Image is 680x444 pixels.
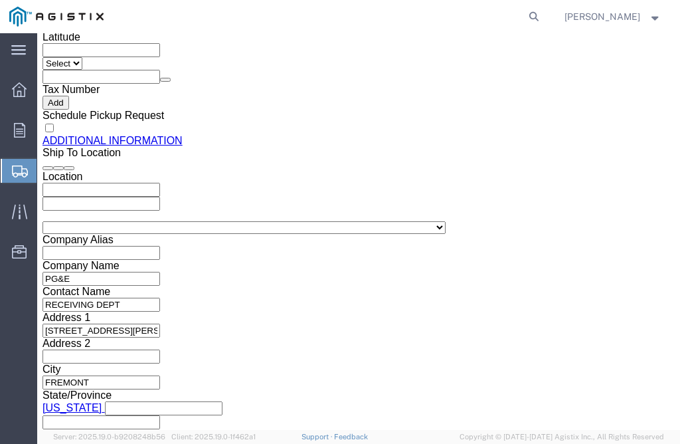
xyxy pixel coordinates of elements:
[564,9,662,25] button: [PERSON_NAME]
[171,433,256,441] span: Client: 2025.19.0-1f462a1
[37,33,680,430] iframe: FS Legacy Container
[9,7,104,27] img: logo
[460,431,664,443] span: Copyright © [DATE]-[DATE] Agistix Inc., All Rights Reserved
[53,433,165,441] span: Server: 2025.19.0-b9208248b56
[564,9,640,24] span: Lisa Flohr
[301,433,335,441] a: Support
[334,433,368,441] a: Feedback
